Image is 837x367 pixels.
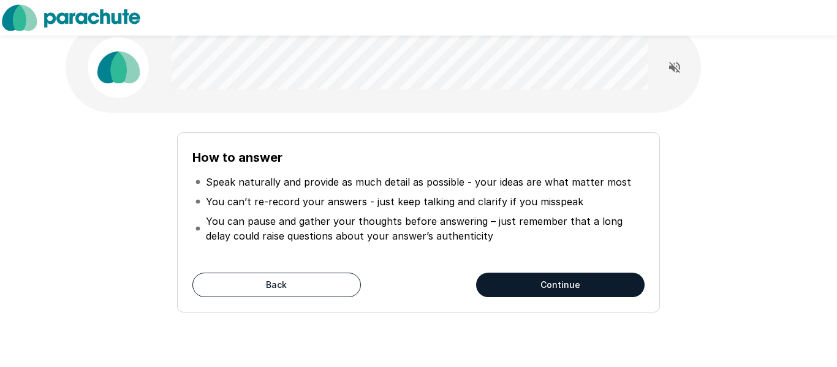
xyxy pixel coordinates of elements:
button: Read questions aloud [662,55,687,80]
p: Speak naturally and provide as much detail as possible - your ideas are what matter most [206,175,631,189]
button: Continue [476,273,645,297]
img: parachute_avatar.png [88,37,149,98]
p: You can’t re-record your answers - just keep talking and clarify if you misspeak [206,194,583,209]
p: You can pause and gather your thoughts before answering – just remember that a long delay could r... [206,214,642,243]
b: How to answer [192,150,282,165]
button: Back [192,273,361,297]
